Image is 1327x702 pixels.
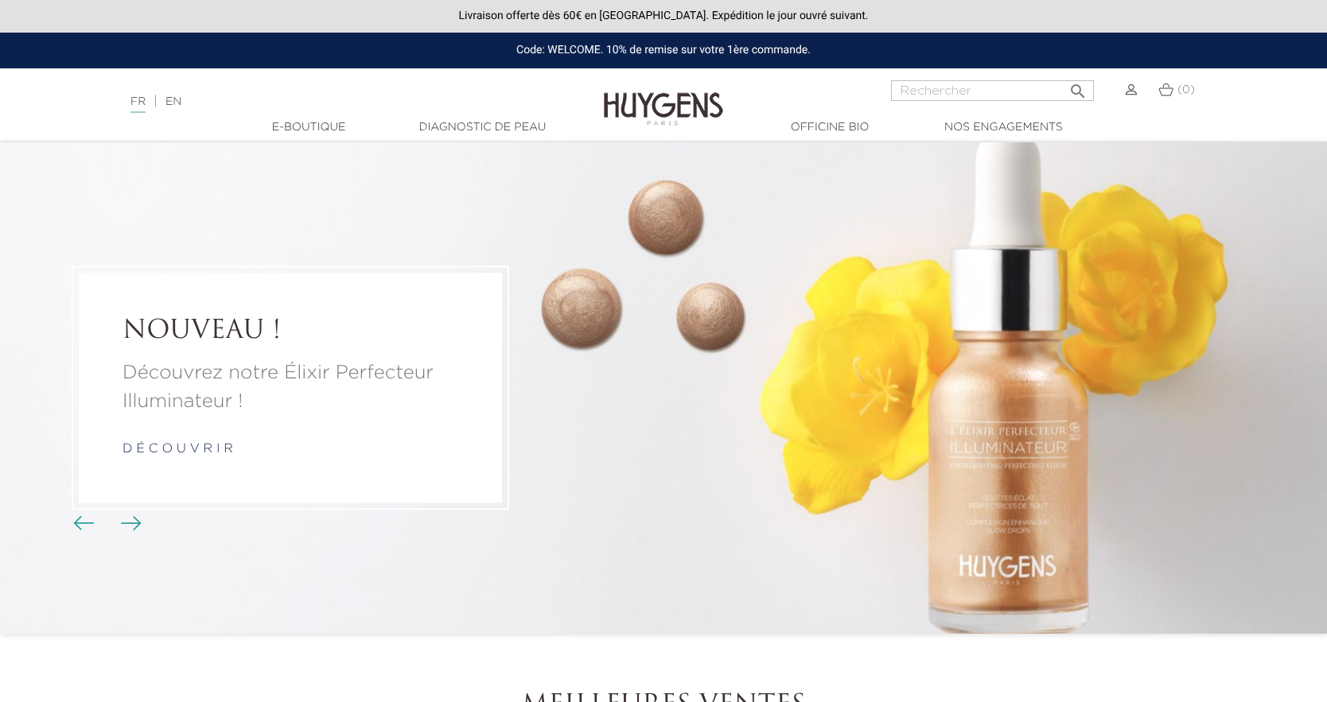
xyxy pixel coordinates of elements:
a: Diagnostic de peau [403,119,562,136]
span: (0) [1177,84,1195,95]
i:  [1068,77,1088,96]
a: Officine Bio [750,119,909,136]
a: NOUVEAU ! [123,316,458,347]
img: Huygens [604,67,723,128]
a: FR [130,96,146,113]
div: Boutons du carrousel [80,511,131,535]
button:  [1064,76,1092,97]
div: | [123,92,541,111]
a: Découvrez notre Élixir Perfecteur Illuminateur ! [123,359,458,417]
a: Nos engagements [924,119,1083,136]
input: Rechercher [891,80,1094,101]
a: EN [165,96,181,107]
a: E-Boutique [229,119,388,136]
a: d é c o u v r i r [123,444,233,456]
